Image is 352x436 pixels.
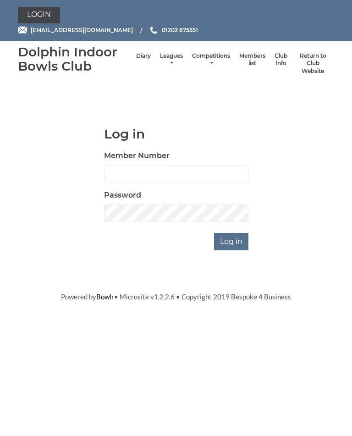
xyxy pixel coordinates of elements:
[18,45,132,73] div: Dolphin Indoor Bowls Club
[214,233,248,250] input: Log in
[61,293,291,301] span: Powered by • Microsite v1.2.2.6 • Copyright 2019 Bespoke 4 Business
[18,7,60,23] a: Login
[18,26,133,34] a: Email [EMAIL_ADDRESS][DOMAIN_NAME]
[31,27,133,33] span: [EMAIL_ADDRESS][DOMAIN_NAME]
[18,27,27,33] img: Email
[162,27,198,33] span: 01202 675551
[275,52,287,67] a: Club Info
[150,27,157,34] img: Phone us
[104,127,248,141] h1: Log in
[136,52,151,60] a: Diary
[160,52,183,67] a: Leagues
[192,52,230,67] a: Competitions
[104,150,170,161] label: Member Number
[149,26,198,34] a: Phone us 01202 675551
[297,52,330,75] a: Return to Club Website
[104,190,141,201] label: Password
[96,293,114,301] a: Bowlr
[239,52,265,67] a: Members list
